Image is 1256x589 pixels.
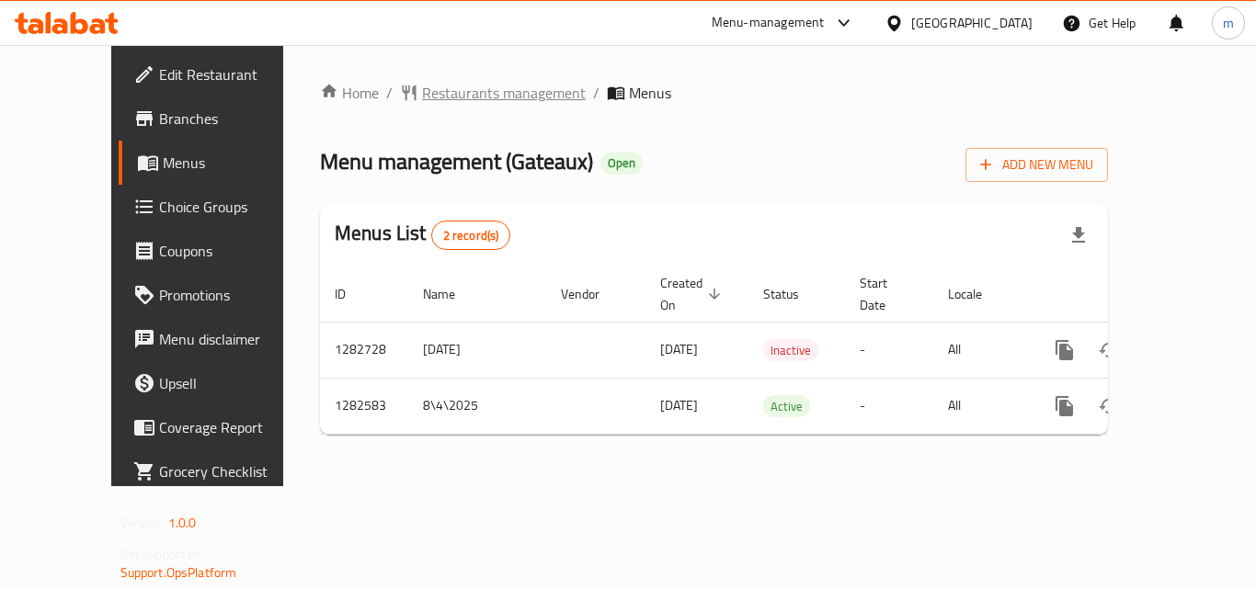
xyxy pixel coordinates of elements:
button: more [1043,384,1087,428]
span: Menu management ( Gateaux ) [320,141,593,182]
span: Menu disclaimer [159,328,306,350]
td: All [933,322,1028,378]
span: Grocery Checklist [159,460,306,482]
span: Upsell [159,372,306,394]
span: Edit Restaurant [159,63,306,85]
span: Restaurants management [422,82,586,104]
li: / [386,82,393,104]
a: Restaurants management [400,82,586,104]
span: Active [763,396,810,417]
a: Promotions [119,273,321,317]
a: Menus [119,141,321,185]
span: Coupons [159,240,306,262]
td: - [845,322,933,378]
span: Menus [163,152,306,174]
td: 8\4\2025 [408,378,546,434]
span: Status [763,283,823,305]
a: Home [320,82,379,104]
button: Change Status [1087,384,1131,428]
span: Branches [159,108,306,130]
a: Upsell [119,361,321,405]
span: Version: [120,511,166,535]
div: Active [763,395,810,417]
table: enhanced table [320,266,1234,435]
nav: breadcrumb [320,82,1108,104]
span: ID [335,283,370,305]
a: Coupons [119,229,321,273]
span: m [1223,13,1234,33]
span: 1.0.0 [168,511,197,535]
span: Created On [660,272,726,316]
a: Support.OpsPlatform [120,561,237,584]
span: 2 record(s) [432,227,510,244]
div: Open [600,153,643,175]
a: Choice Groups [119,185,321,229]
a: Menu disclaimer [119,317,321,361]
span: [DATE] [660,393,698,417]
div: Inactive [763,339,818,361]
button: Change Status [1087,328,1131,372]
li: / [593,82,599,104]
span: Vendor [561,283,623,305]
h2: Menus List [335,220,510,250]
td: All [933,378,1028,434]
span: Open [600,155,643,171]
td: 1282728 [320,322,408,378]
span: Coverage Report [159,416,306,438]
a: Edit Restaurant [119,52,321,96]
span: Name [423,283,479,305]
span: Start Date [860,272,911,316]
span: Inactive [763,340,818,361]
a: Coverage Report [119,405,321,449]
span: Menus [629,82,671,104]
td: 1282583 [320,378,408,434]
span: [DATE] [660,337,698,361]
button: more [1043,328,1087,372]
div: Menu-management [712,12,825,34]
span: Add New Menu [980,153,1093,176]
div: Export file [1056,213,1101,257]
span: Choice Groups [159,196,306,218]
td: [DATE] [408,322,546,378]
th: Actions [1028,266,1234,323]
a: Branches [119,96,321,141]
div: [GEOGRAPHIC_DATA] [911,13,1033,33]
button: Add New Menu [965,148,1108,182]
a: Grocery Checklist [119,449,321,493]
td: - [845,378,933,434]
span: Get support on: [120,542,205,566]
span: Promotions [159,284,306,306]
span: Locale [948,283,1006,305]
